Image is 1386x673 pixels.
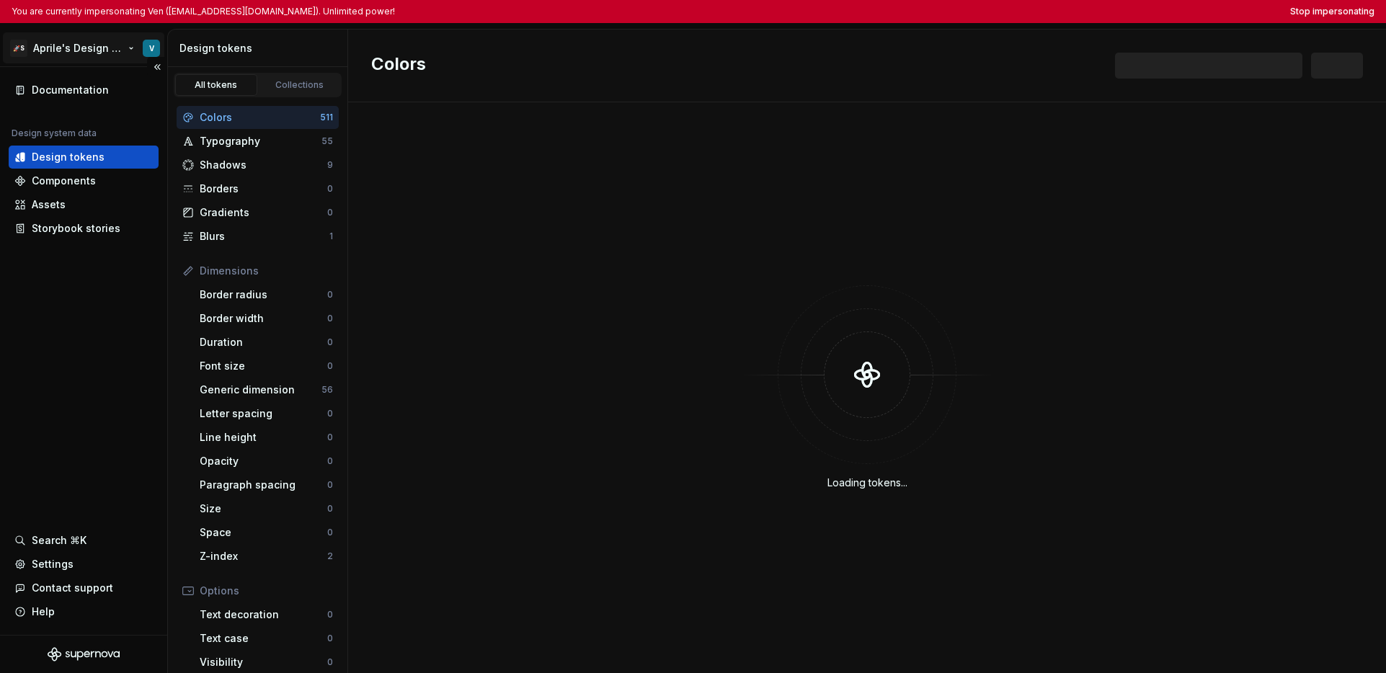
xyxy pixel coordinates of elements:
div: 0 [327,609,333,620]
a: Documentation [9,79,159,102]
button: Contact support [9,576,159,600]
a: Paragraph spacing0 [194,473,339,496]
div: 0 [327,183,333,195]
button: Collapse sidebar [147,57,167,77]
div: 9 [327,159,333,171]
a: Opacity0 [194,450,339,473]
div: Settings [32,557,74,571]
a: Font size0 [194,355,339,378]
div: 2 [327,551,333,562]
div: Colors [200,110,320,125]
div: 511 [320,112,333,123]
div: Letter spacing [200,406,327,421]
div: Space [200,525,327,540]
div: 0 [327,289,333,300]
div: Visibility [200,655,327,669]
div: Font size [200,359,327,373]
div: Text case [200,631,327,646]
div: Generic dimension [200,383,321,397]
div: 0 [327,527,333,538]
div: Options [200,584,333,598]
svg: Supernova Logo [48,647,120,661]
div: Help [32,605,55,619]
div: 0 [327,336,333,348]
div: 0 [327,656,333,668]
div: Contact support [32,581,113,595]
a: Z-index2 [194,545,339,568]
a: Colors511 [177,106,339,129]
div: Border radius [200,288,327,302]
a: Storybook stories [9,217,159,240]
div: 0 [327,432,333,443]
div: 0 [327,479,333,491]
div: 56 [321,384,333,396]
a: Assets [9,193,159,216]
a: Size0 [194,497,339,520]
a: Text case0 [194,627,339,650]
button: Help [9,600,159,623]
div: Dimensions [200,264,333,278]
div: Duration [200,335,327,349]
div: Storybook stories [32,221,120,236]
a: Components [9,169,159,192]
a: Text decoration0 [194,603,339,626]
a: Design tokens [9,146,159,169]
button: Stop impersonating [1290,6,1374,17]
div: Design system data [12,128,97,139]
a: Line height0 [194,426,339,449]
div: Border width [200,311,327,326]
div: 0 [327,503,333,514]
div: 0 [327,408,333,419]
div: Typography [200,134,321,148]
div: Aprile's Design System [33,41,125,55]
a: Gradients0 [177,201,339,224]
div: 0 [327,207,333,218]
a: Settings [9,553,159,576]
div: Search ⌘K [32,533,86,548]
div: Gradients [200,205,327,220]
div: 1 [329,231,333,242]
div: Opacity [200,454,327,468]
p: You are currently impersonating Ven ([EMAIL_ADDRESS][DOMAIN_NAME]). Unlimited power! [12,6,395,17]
a: Blurs1 [177,225,339,248]
a: Duration0 [194,331,339,354]
div: Loading tokens... [827,476,907,490]
div: Line height [200,430,327,445]
div: Design tokens [179,41,342,55]
div: 0 [327,360,333,372]
div: Size [200,502,327,516]
div: Borders [200,182,327,196]
a: Generic dimension56 [194,378,339,401]
div: Text decoration [200,607,327,622]
div: Shadows [200,158,327,172]
div: 0 [327,313,333,324]
div: Components [32,174,96,188]
a: Typography55 [177,130,339,153]
div: All tokens [180,79,252,91]
button: 🚀SAprile's Design SystemV [3,32,164,63]
div: 0 [327,633,333,644]
div: V [149,43,154,54]
div: Paragraph spacing [200,478,327,492]
div: Design tokens [32,150,105,164]
div: 🚀S [10,40,27,57]
div: Documentation [32,83,109,97]
div: Blurs [200,229,329,244]
a: Borders0 [177,177,339,200]
a: Letter spacing0 [194,402,339,425]
a: Shadows9 [177,153,339,177]
div: Z-index [200,549,327,563]
div: Collections [264,79,336,91]
a: Border width0 [194,307,339,330]
h2: Colors [371,53,426,79]
div: 0 [327,455,333,467]
a: Border radius0 [194,283,339,306]
button: Search ⌘K [9,529,159,552]
div: Assets [32,197,66,212]
a: Space0 [194,521,339,544]
div: 55 [321,135,333,147]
